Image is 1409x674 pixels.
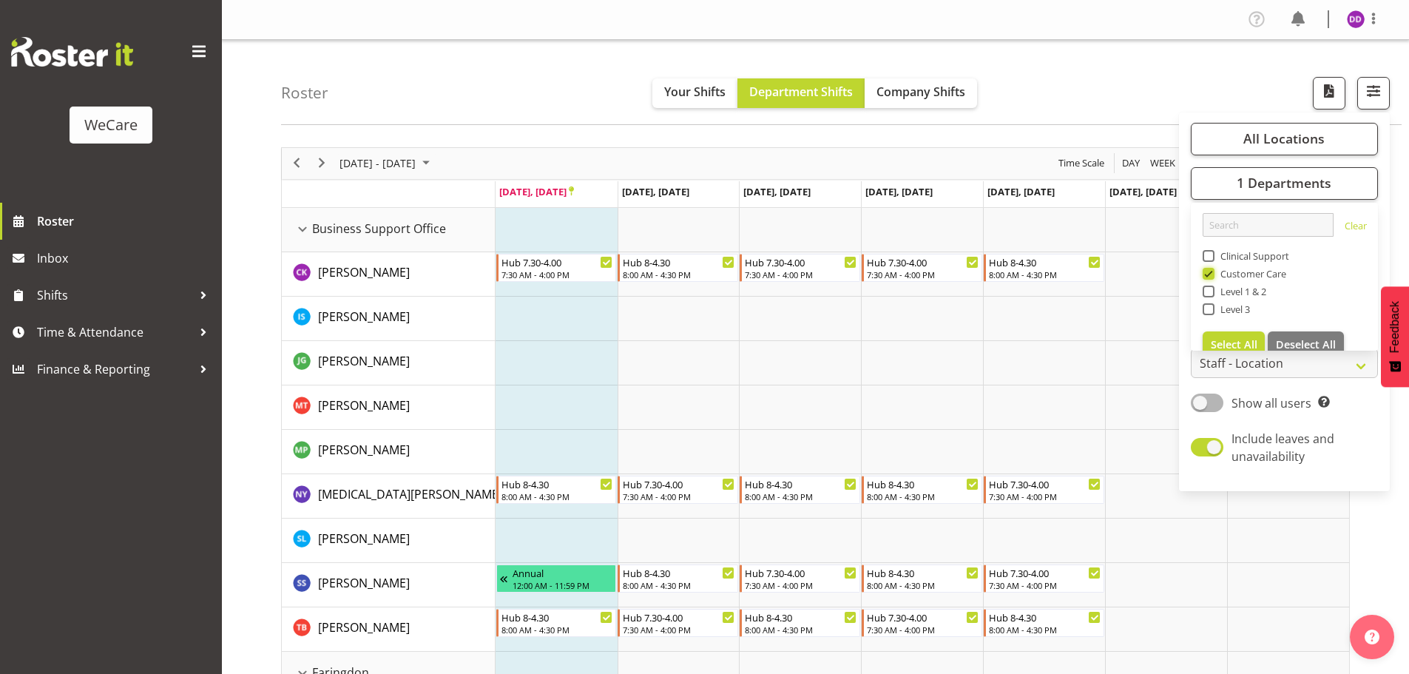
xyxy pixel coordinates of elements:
span: Clinical Support [1214,250,1290,262]
td: Chloe Kim resource [282,252,496,297]
div: next period [309,148,334,179]
span: [DATE], [DATE] [499,185,574,198]
td: Savita Savita resource [282,563,496,607]
a: Clear [1345,219,1367,237]
div: Chloe Kim"s event - Hub 7.30-4.00 Begin From Thursday, September 25, 2025 at 7:30:00 AM GMT+12:00... [862,254,982,282]
div: Hub 8-4.30 [867,476,979,491]
span: Select All [1211,337,1257,351]
span: Level 1 & 2 [1214,286,1267,297]
span: [MEDICAL_DATA][PERSON_NAME] [318,486,502,502]
span: Finance & Reporting [37,358,192,380]
div: Chloe Kim"s event - Hub 8-4.30 Begin From Friday, September 26, 2025 at 8:00:00 AM GMT+12:00 Ends... [984,254,1104,282]
div: Hub 7.30-4.00 [623,610,734,624]
div: Hub 7.30-4.00 [989,476,1101,491]
button: Feedback - Show survey [1381,286,1409,387]
div: Savita Savita"s event - Annual Begin From Friday, September 19, 2025 at 12:00:00 AM GMT+12:00 End... [496,565,617,593]
span: [DATE], [DATE] [1109,185,1177,198]
span: [PERSON_NAME] [318,442,410,458]
span: [PERSON_NAME] [318,575,410,591]
div: Hub 8-4.30 [623,255,734,269]
span: [PERSON_NAME] [318,309,410,325]
span: Business Support Office [312,220,446,237]
span: [PERSON_NAME] [318,264,410,280]
span: Show all users [1231,395,1311,411]
div: 8:00 AM - 4:30 PM [623,269,734,280]
img: help-xxl-2.png [1365,630,1379,644]
button: Your Shifts [652,78,737,108]
span: Include leaves and unavailability [1231,431,1334,465]
span: [PERSON_NAME] [318,397,410,414]
div: 8:00 AM - 4:30 PM [867,491,979,502]
span: Department Shifts [749,84,853,100]
div: Chloe Kim"s event - Hub 7.30-4.00 Begin From Wednesday, September 24, 2025 at 7:30:00 AM GMT+12:0... [740,254,860,282]
div: 7:30 AM - 4:00 PM [867,624,979,636]
a: [PERSON_NAME] [318,619,410,636]
div: Hub 8-4.30 [867,565,979,580]
a: [PERSON_NAME] [318,352,410,370]
div: Hub 8-4.30 [745,610,856,624]
img: Rosterit website logo [11,37,133,67]
div: WeCare [84,114,138,136]
button: Deselect All [1268,331,1344,358]
button: September 2025 [337,154,436,172]
div: Tyla Boyd"s event - Hub 8-4.30 Begin From Monday, September 22, 2025 at 8:00:00 AM GMT+12:00 Ends... [496,609,617,637]
div: 7:30 AM - 4:00 PM [745,579,856,591]
span: Your Shifts [664,84,726,100]
div: 7:30 AM - 4:00 PM [623,491,734,502]
div: Tyla Boyd"s event - Hub 8-4.30 Begin From Wednesday, September 24, 2025 at 8:00:00 AM GMT+12:00 E... [740,609,860,637]
div: Annual [513,565,613,580]
div: 8:00 AM - 4:30 PM [989,624,1101,636]
div: 12:00 AM - 11:59 PM [513,579,613,591]
div: Nikita Yates"s event - Hub 8-4.30 Begin From Thursday, September 25, 2025 at 8:00:00 AM GMT+12:00... [862,476,982,504]
div: 8:00 AM - 4:30 PM [867,579,979,591]
td: Michelle Thomas resource [282,385,496,430]
div: 7:30 AM - 4:00 PM [989,491,1101,502]
h4: Roster [281,84,328,101]
div: Hub 8-4.30 [501,476,613,491]
td: Tyla Boyd resource [282,607,496,652]
div: Chloe Kim"s event - Hub 7.30-4.00 Begin From Monday, September 22, 2025 at 7:30:00 AM GMT+12:00 E... [496,254,617,282]
a: [PERSON_NAME] [318,263,410,281]
button: Timeline Week [1148,154,1178,172]
div: Savita Savita"s event - Hub 8-4.30 Begin From Tuesday, September 23, 2025 at 8:00:00 AM GMT+12:00... [618,565,738,593]
div: 7:30 AM - 4:00 PM [867,269,979,280]
div: 8:00 AM - 4:30 PM [745,624,856,636]
div: Hub 7.30-4.00 [989,565,1101,580]
button: Timeline Day [1120,154,1143,172]
input: Search [1203,213,1334,237]
button: Select All [1203,331,1266,358]
div: Savita Savita"s event - Hub 7.30-4.00 Begin From Wednesday, September 24, 2025 at 7:30:00 AM GMT+... [740,565,860,593]
button: Previous [287,154,307,172]
td: Sarah Lamont resource [282,519,496,563]
a: [MEDICAL_DATA][PERSON_NAME] [318,485,502,503]
span: Week [1149,154,1177,172]
div: 7:30 AM - 4:00 PM [989,579,1101,591]
div: September 22 - 28, 2025 [334,148,439,179]
span: Level 3 [1214,303,1251,315]
div: previous period [284,148,309,179]
div: 7:30 AM - 4:00 PM [745,269,856,280]
img: demi-dumitrean10946.jpg [1347,10,1365,28]
div: Savita Savita"s event - Hub 8-4.30 Begin From Thursday, September 25, 2025 at 8:00:00 AM GMT+12:0... [862,565,982,593]
span: [PERSON_NAME] [318,530,410,547]
a: [PERSON_NAME] [318,574,410,592]
div: Savita Savita"s event - Hub 7.30-4.00 Begin From Friday, September 26, 2025 at 7:30:00 AM GMT+12:... [984,565,1104,593]
div: Hub 8-4.30 [989,610,1101,624]
span: All Locations [1243,129,1325,147]
div: Hub 7.30-4.00 [745,255,856,269]
div: Hub 8-4.30 [745,476,856,491]
button: Time Scale [1056,154,1107,172]
div: Hub 8-4.30 [501,610,613,624]
div: Hub 7.30-4.00 [867,610,979,624]
div: Chloe Kim"s event - Hub 8-4.30 Begin From Tuesday, September 23, 2025 at 8:00:00 AM GMT+12:00 End... [618,254,738,282]
span: Company Shifts [876,84,965,100]
span: [PERSON_NAME] [318,353,410,369]
span: Roster [37,210,214,232]
div: Hub 7.30-4.00 [501,255,613,269]
span: [DATE], [DATE] [622,185,689,198]
td: Millie Pumphrey resource [282,430,496,474]
button: Company Shifts [865,78,977,108]
button: Department Shifts [737,78,865,108]
span: Feedback [1388,301,1402,353]
div: Hub 8-4.30 [623,565,734,580]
